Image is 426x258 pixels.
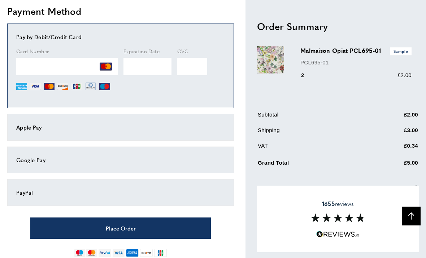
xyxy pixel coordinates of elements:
span: £2.00 [397,72,412,78]
img: american-express [126,249,139,257]
img: DI.webp [57,81,68,92]
img: MC.webp [44,81,55,92]
td: VAT [258,141,368,156]
td: £0.34 [368,141,418,156]
img: mastercard [86,249,97,257]
td: Shipping [258,126,368,140]
td: £5.00 [368,157,418,173]
img: MC.png [100,60,112,73]
div: Pay by Debit/Credit Card [16,33,225,41]
div: Apple Pay [16,123,225,132]
img: Malmaison Opiat PCL695-01 [257,46,284,73]
img: MI.webp [99,81,110,92]
td: £3.00 [368,126,418,140]
td: Subtotal [258,110,368,124]
span: Expiration Date [123,47,160,55]
p: PCL695-01 [300,58,412,67]
td: Grand Total [258,157,368,173]
img: DN.webp [85,81,96,92]
h3: Malmaison Opiat PCL695-01 [300,46,412,55]
td: £2.00 [368,110,418,124]
img: JCB.webp [71,81,82,92]
div: Google Pay [16,156,225,164]
img: Reviews.io 5 stars [316,231,360,238]
div: 2 [300,71,314,80]
strong: 1655 [322,199,335,208]
h2: Order Summary [257,20,419,33]
img: jcb [154,249,167,257]
img: Reviews section [311,213,365,222]
iframe: Secure Credit Card Frame - Credit Card Number [16,58,118,75]
div: PayPal [16,188,225,197]
span: Apply Discount Code [257,183,310,191]
img: discover [140,249,153,257]
img: paypal [99,249,111,257]
img: VI.webp [30,81,41,92]
iframe: Secure Credit Card Frame - Expiration Date [123,58,171,75]
img: visa [113,249,125,257]
span: reviews [322,200,354,207]
span: Card Number [16,47,49,55]
iframe: Secure Credit Card Frame - CVV [177,58,207,75]
span: Sample [390,47,412,55]
button: Place Order [30,217,211,239]
h2: Payment Method [7,5,234,18]
img: AE.webp [16,81,27,92]
span: CVC [177,47,189,55]
img: maestro [74,249,85,257]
